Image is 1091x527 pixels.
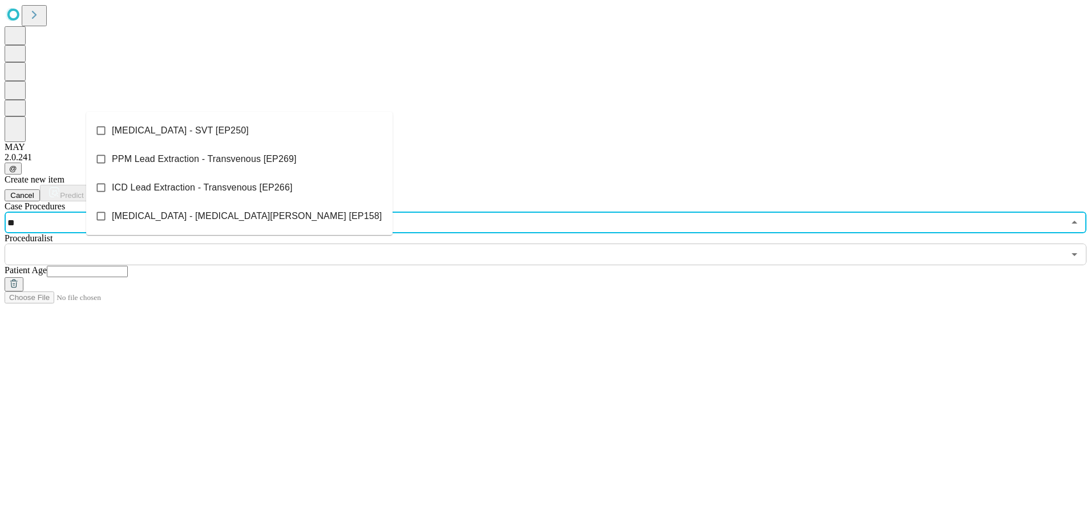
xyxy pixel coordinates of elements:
span: Cancel [10,191,34,200]
button: Cancel [5,189,40,201]
button: @ [5,163,22,175]
button: Predict [40,185,92,201]
span: Proceduralist [5,233,52,243]
button: Open [1066,246,1082,262]
span: Create new item [5,175,64,184]
div: 2.0.241 [5,152,1086,163]
span: [MEDICAL_DATA] - [MEDICAL_DATA][PERSON_NAME] [EP158] [112,209,382,223]
span: ICD Lead Extraction - Transvenous [EP266] [112,181,293,194]
span: [MEDICAL_DATA] - SVT [EP250] [112,124,249,137]
button: Close [1066,214,1082,230]
span: Patient Age [5,265,47,275]
span: PPM Lead Extraction - Transvenous [EP269] [112,152,297,166]
span: Predict [60,191,83,200]
span: @ [9,164,17,173]
span: Scheduled Procedure [5,201,65,211]
div: MAY [5,142,1086,152]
